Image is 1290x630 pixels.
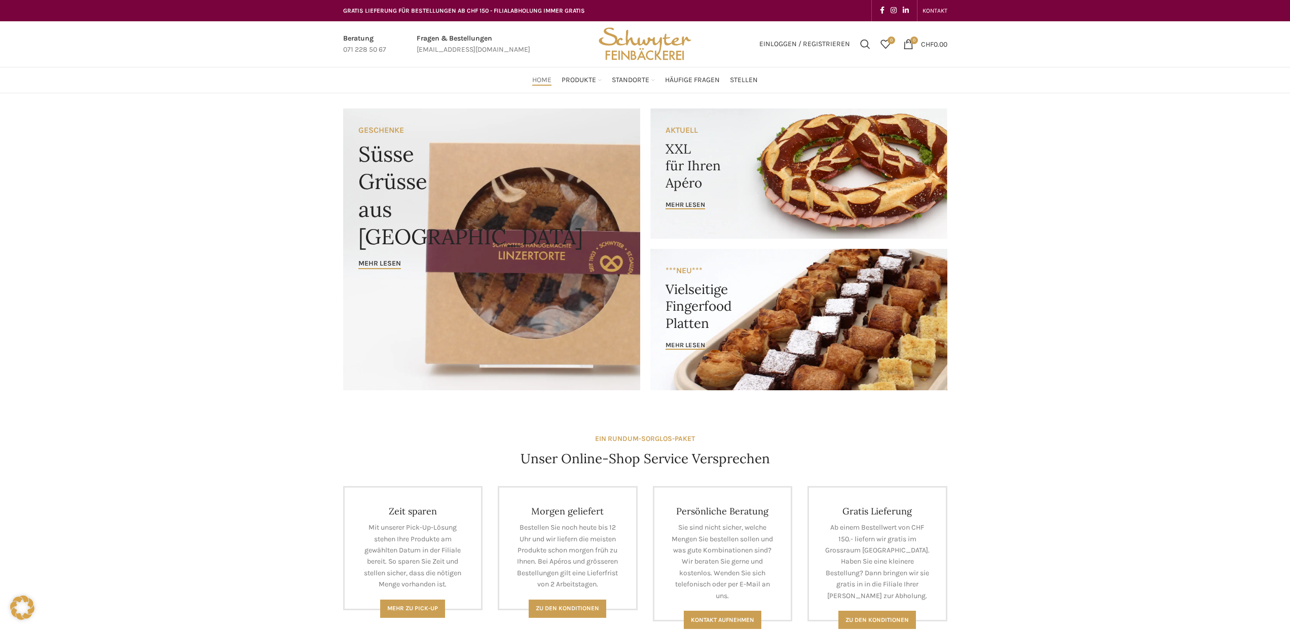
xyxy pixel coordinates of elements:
[387,605,438,612] span: Mehr zu Pick-Up
[754,34,855,54] a: Einloggen / Registrieren
[670,522,776,602] p: Sie sind nicht sicher, welche Mengen Sie bestellen sollen und was gute Kombinationen sind? Wir be...
[532,76,551,85] span: Home
[921,40,947,48] bdi: 0.00
[824,505,931,517] h4: Gratis Lieferung
[838,611,916,629] a: Zu den konditionen
[595,434,695,443] strong: EIN RUNDUM-SORGLOS-PAKET
[562,76,596,85] span: Produkte
[875,34,896,54] div: Meine Wunschliste
[875,34,896,54] a: 0
[338,70,952,90] div: Main navigation
[759,41,850,48] span: Einloggen / Registrieren
[612,76,649,85] span: Standorte
[360,522,466,590] p: Mit unserer Pick-Up-Lösung stehen Ihre Produkte am gewählten Datum in der Filiale bereit. So spar...
[417,33,530,56] a: Infobox link
[650,108,947,239] a: Banner link
[595,39,694,48] a: Site logo
[595,21,694,67] img: Bäckerei Schwyter
[888,4,900,18] a: Instagram social link
[514,505,621,517] h4: Morgen geliefert
[380,600,445,618] a: Mehr zu Pick-Up
[650,249,947,390] a: Banner link
[877,4,888,18] a: Facebook social link
[923,7,947,14] span: KONTAKT
[665,76,720,85] span: Häufige Fragen
[532,70,551,90] a: Home
[898,34,952,54] a: 0 CHF0.00
[665,70,720,90] a: Häufige Fragen
[691,616,754,623] span: Kontakt aufnehmen
[670,505,776,517] h4: Persönliche Beratung
[900,4,912,18] a: Linkedin social link
[684,611,761,629] a: Kontakt aufnehmen
[921,40,934,48] span: CHF
[612,70,655,90] a: Standorte
[923,1,947,21] a: KONTAKT
[917,1,952,21] div: Secondary navigation
[562,70,602,90] a: Produkte
[824,522,931,602] p: Ab einem Bestellwert von CHF 150.- liefern wir gratis im Grossraum [GEOGRAPHIC_DATA]. Haben Sie e...
[730,76,758,85] span: Stellen
[360,505,466,517] h4: Zeit sparen
[845,616,909,623] span: Zu den konditionen
[730,70,758,90] a: Stellen
[343,108,640,390] a: Banner link
[536,605,599,612] span: Zu den Konditionen
[529,600,606,618] a: Zu den Konditionen
[343,33,386,56] a: Infobox link
[855,34,875,54] a: Suchen
[343,7,585,14] span: GRATIS LIEFERUNG FÜR BESTELLUNGEN AB CHF 150 - FILIALABHOLUNG IMMER GRATIS
[910,36,918,44] span: 0
[521,450,770,468] h4: Unser Online-Shop Service Versprechen
[888,36,895,44] span: 0
[514,522,621,590] p: Bestellen Sie noch heute bis 12 Uhr und wir liefern die meisten Produkte schon morgen früh zu Ihn...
